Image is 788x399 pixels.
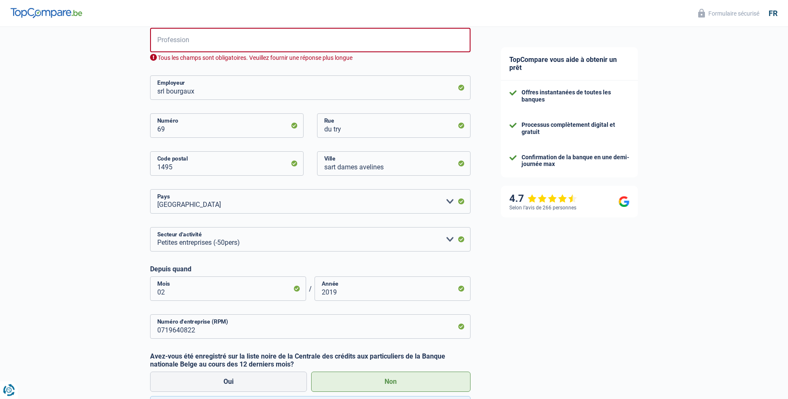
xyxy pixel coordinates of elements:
[509,193,577,205] div: 4.7
[522,89,629,103] div: Offres instantanées de toutes les banques
[306,285,315,293] span: /
[311,372,471,392] label: Non
[150,372,307,392] label: Oui
[315,276,471,301] input: AAAA
[693,6,764,20] button: Formulaire sécurisé
[522,121,629,136] div: Processus complètement digital et gratuit
[501,47,638,80] div: TopCompare vous aide à obtenir un prêt
[11,8,82,18] img: TopCompare Logo
[150,54,471,62] div: Tous les champs sont obligatoires. Veuillez fournir une réponse plus longue
[150,265,471,273] label: Depuis quand
[522,154,629,168] div: Confirmation de la banque en une demi-journée max
[509,205,576,211] div: Selon l’avis de 266 personnes
[150,352,471,368] label: Avez-vous été enregistré sur la liste noire de la Centrale des crédits aux particuliers de la Ban...
[769,9,777,18] div: fr
[150,276,306,301] input: MM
